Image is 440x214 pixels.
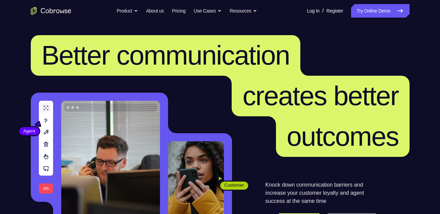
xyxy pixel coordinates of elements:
[117,4,138,18] button: Product
[42,40,290,70] span: Better communication
[351,4,409,18] a: Try Online Demo
[326,4,343,18] a: Register
[322,7,324,15] span: /
[242,81,398,111] span: creates better
[194,4,222,18] button: Use Cases
[265,181,376,205] p: Knock down communication barriers and increase your customer loyalty and agent success at the sam...
[172,4,185,18] a: Pricing
[31,7,71,15] a: Go to the home page
[146,4,164,18] a: About us
[287,121,399,151] span: outcomes
[230,4,257,18] button: Resources
[307,4,320,18] a: Log In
